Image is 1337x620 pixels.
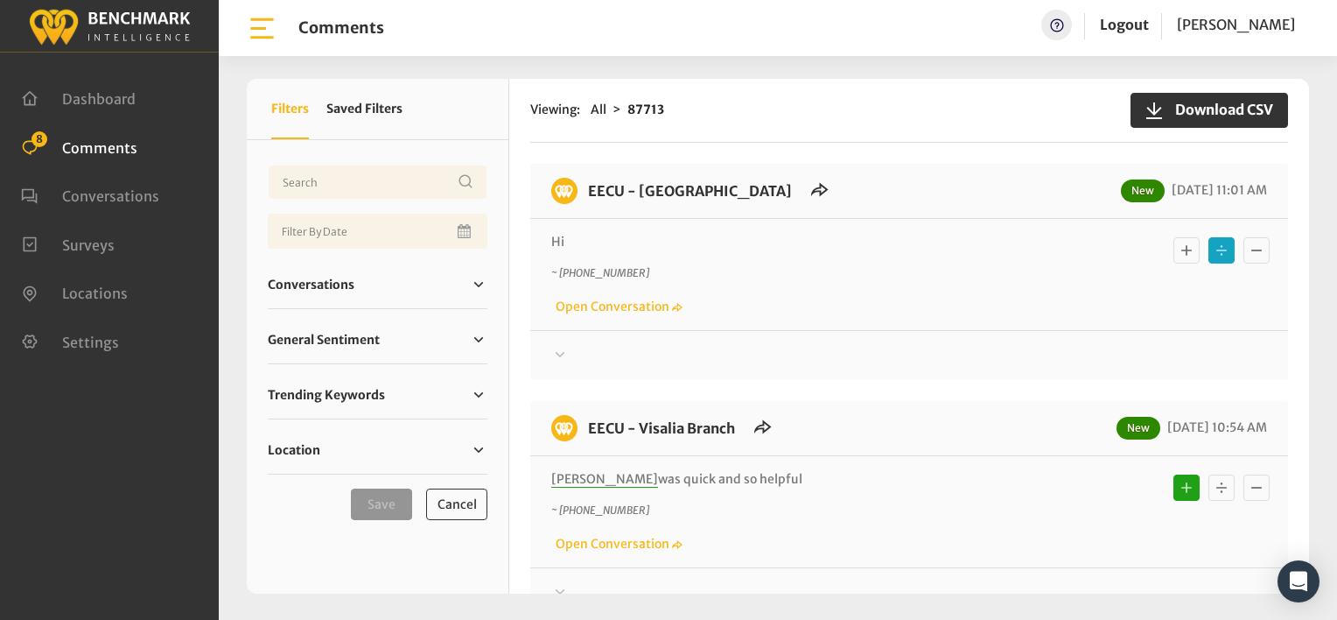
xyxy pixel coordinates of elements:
a: Conversations [268,271,487,298]
span: Settings [62,333,119,350]
span: Conversations [268,276,354,294]
span: [DATE] 11:01 AM [1167,182,1267,198]
a: Surveys [21,235,115,252]
img: benchmark [551,178,577,204]
input: Username [268,165,487,200]
p: was quick and so helpful [551,470,1088,489]
span: Trending Keywords [268,386,385,405]
a: Logout [1100,16,1149,33]
span: 8 [31,131,47,147]
span: Surveys [62,236,115,253]
a: Comments 8 [21,137,137,155]
a: Location [268,437,487,463]
input: Date range input field [268,214,487,249]
div: Open Intercom Messenger [1277,560,1319,602]
a: Open Conversation [551,299,682,314]
button: Filters [271,79,309,139]
img: bar [247,13,277,44]
span: Location [268,441,320,460]
div: Basic example [1169,470,1274,505]
span: Locations [62,285,128,302]
span: All [591,102,606,117]
div: Basic example [1169,233,1274,268]
i: ~ [PHONE_NUMBER] [551,266,649,279]
span: Download CSV [1165,99,1273,120]
span: General Sentiment [268,331,380,349]
button: Saved Filters [326,79,402,139]
a: Conversations [21,186,159,203]
a: Settings [21,332,119,349]
a: Logout [1100,10,1149,40]
span: Conversations [62,187,159,205]
span: New [1116,417,1160,440]
span: Viewing: [530,101,580,119]
span: Dashboard [62,90,136,108]
span: [PERSON_NAME] [1177,16,1295,33]
i: ~ [PHONE_NUMBER] [551,504,649,517]
span: [DATE] 10:54 AM [1163,419,1267,435]
a: Locations [21,283,128,300]
a: General Sentiment [268,327,487,353]
a: EECU - Visalia Branch [588,419,735,437]
img: benchmark [551,415,577,441]
a: Open Conversation [551,536,682,552]
a: [PERSON_NAME] [1177,10,1295,40]
a: Trending Keywords [268,382,487,408]
span: [PERSON_NAME] [551,471,658,488]
span: Comments [62,138,137,156]
button: Open Calendar [454,214,477,249]
strong: 87713 [627,102,664,117]
h6: EECU - Clovis Old Town [577,178,802,204]
button: Download CSV [1130,93,1288,128]
a: EECU - [GEOGRAPHIC_DATA] [588,182,792,200]
h6: EECU - Visalia Branch [577,415,745,441]
button: Cancel [426,489,487,520]
a: Dashboard [21,88,136,106]
p: Hi [551,233,1088,251]
img: benchmark [28,4,191,47]
h1: Comments [298,18,384,38]
span: New [1121,180,1165,202]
